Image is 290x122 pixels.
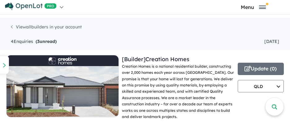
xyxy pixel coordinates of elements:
[122,63,235,120] p: Creation Homes is a national residential builder, constructing over 2,000 homes each year across ...
[122,56,189,63] a: [Builder]Creation Homes
[37,39,40,44] span: 3
[218,4,288,10] button: Toggle navigation
[11,24,279,35] nav: breadcrumb
[11,24,82,30] a: Viewallbuilders in your account
[238,80,284,92] button: QLD
[11,38,57,45] div: 4 Enquir ies
[238,63,284,75] button: Update (0)
[264,38,279,45] div: [DATE]
[5,2,57,10] img: Openlot PRO Logo White
[36,39,57,44] strong: ( unread)
[49,57,76,65] img: Creation Homes
[6,66,119,117] img: Creation Homes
